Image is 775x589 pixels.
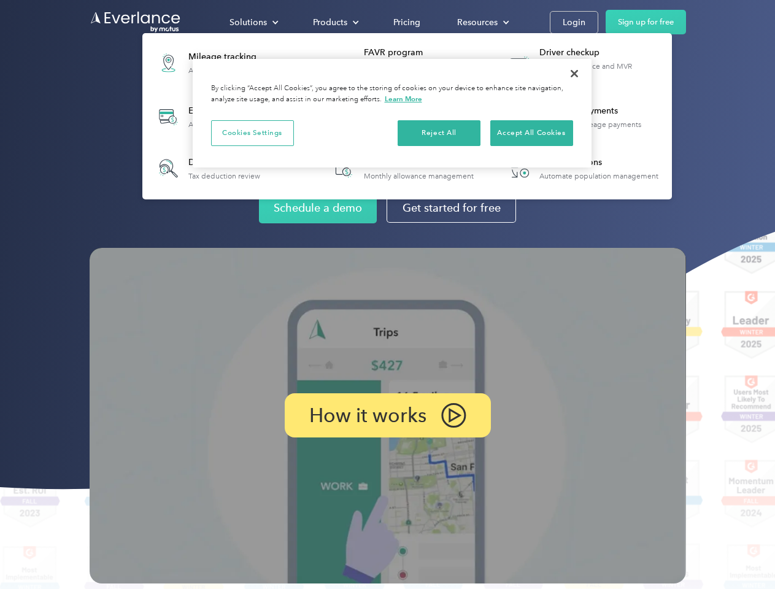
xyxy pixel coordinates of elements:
div: Mileage tracking [188,51,268,63]
div: Solutions [229,15,267,30]
a: Get started for free [387,193,516,223]
div: By clicking “Accept All Cookies”, you agree to the storing of cookies on your device to enhance s... [211,83,573,105]
div: Automatic mileage logs [188,66,268,75]
a: Sign up for free [606,10,686,34]
div: Resources [457,15,498,30]
div: Automate population management [539,172,658,180]
input: Submit [90,73,152,99]
button: Cookies Settings [211,120,294,146]
a: Pricing [381,12,433,33]
div: Driver checkup [539,47,665,59]
div: Login [563,15,585,30]
nav: Products [142,33,672,199]
a: Go to homepage [90,10,182,34]
button: Accept All Cookies [490,120,573,146]
a: HR IntegrationsAutomate population management [499,148,665,188]
div: Privacy [193,59,592,167]
button: Close [561,60,588,87]
button: Reject All [398,120,480,146]
div: Tax deduction review [188,172,260,180]
div: Products [313,15,347,30]
a: FAVR programFixed & Variable Rate reimbursement design & management [324,40,490,85]
div: Pricing [393,15,420,30]
a: Expense trackingAutomatic transaction logs [148,94,283,139]
div: Deduction finder [188,156,260,169]
a: Accountable planMonthly allowance management [324,148,480,188]
div: Resources [445,12,519,33]
a: Driver checkupLicense, insurance and MVR verification [499,40,666,85]
a: Schedule a demo [259,193,377,223]
a: More information about your privacy, opens in a new tab [385,94,422,103]
p: How it works [309,408,426,423]
a: Mileage trackingAutomatic mileage logs [148,40,274,85]
div: FAVR program [364,47,490,59]
div: Products [301,12,369,33]
a: Deduction finderTax deduction review [148,148,266,188]
div: Automatic transaction logs [188,120,277,129]
div: Expense tracking [188,105,277,117]
div: License, insurance and MVR verification [539,62,665,79]
div: Cookie banner [193,59,592,167]
a: Login [550,11,598,34]
div: HR Integrations [539,156,658,169]
div: Monthly allowance management [364,172,474,180]
div: Solutions [217,12,288,33]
